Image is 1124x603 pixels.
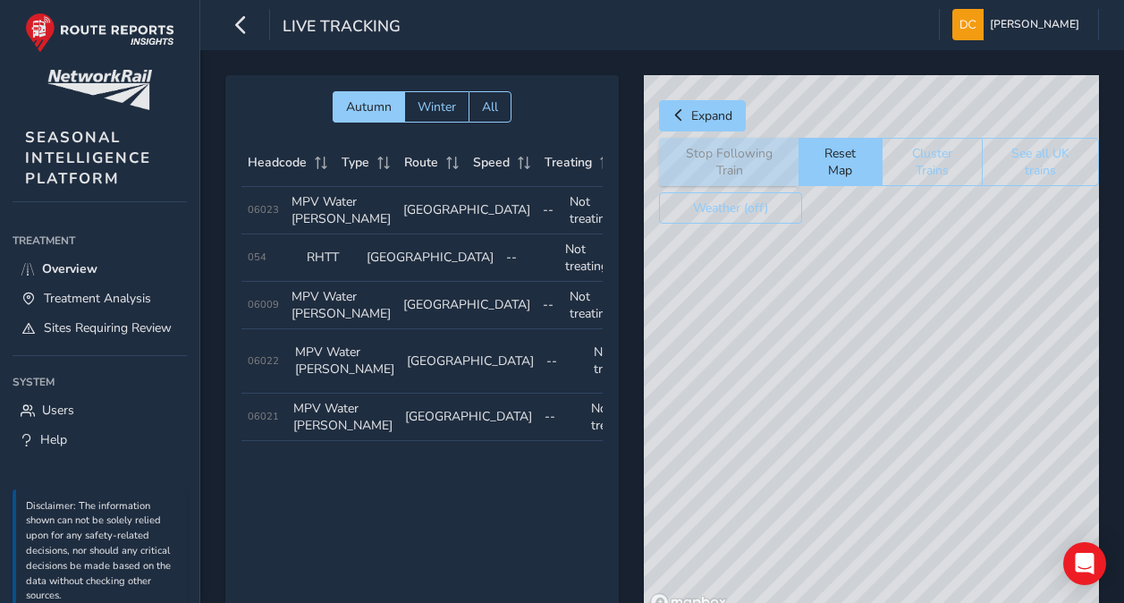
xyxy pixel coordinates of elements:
[469,91,511,123] button: All
[346,98,392,115] span: Autumn
[44,290,151,307] span: Treatment Analysis
[248,154,307,171] span: Headcode
[404,154,438,171] span: Route
[44,319,172,336] span: Sites Requiring Review
[13,313,187,343] a: Sites Requiring Review
[300,234,360,282] td: RHTT
[47,70,152,110] img: customer logo
[537,282,563,329] td: --
[13,284,187,313] a: Treatment Analysis
[563,187,619,234] td: Not treating
[882,138,982,186] button: Cluster Trains
[13,369,187,395] div: System
[13,227,187,254] div: Treatment
[397,187,537,234] td: [GEOGRAPHIC_DATA]
[587,329,643,394] td: Not treating
[333,91,404,123] button: Autumn
[248,251,266,264] span: 054
[473,154,510,171] span: Speed
[25,127,151,189] span: SEASONAL INTELLIGENCE PLATFORM
[287,394,399,441] td: MPV Water [PERSON_NAME]
[418,98,456,115] span: Winter
[13,395,187,425] a: Users
[248,354,279,368] span: 06022
[360,234,500,282] td: [GEOGRAPHIC_DATA]
[248,298,279,311] span: 06009
[952,9,984,40] img: diamond-layout
[659,192,802,224] button: Weather (off)
[42,260,97,277] span: Overview
[691,107,732,124] span: Expand
[982,138,1099,186] button: See all UK trains
[563,282,619,329] td: Not treating
[401,329,540,394] td: [GEOGRAPHIC_DATA]
[13,425,187,454] a: Help
[285,282,397,329] td: MPV Water [PERSON_NAME]
[25,13,174,53] img: rr logo
[13,254,187,284] a: Overview
[397,282,537,329] td: [GEOGRAPHIC_DATA]
[42,402,74,419] span: Users
[342,154,369,171] span: Type
[537,187,563,234] td: --
[659,100,746,132] button: Expand
[285,187,397,234] td: MPV Water [PERSON_NAME]
[559,234,619,282] td: Not treating
[399,394,538,441] td: [GEOGRAPHIC_DATA]
[500,234,560,282] td: --
[248,410,279,423] span: 06021
[40,431,67,448] span: Help
[404,91,469,123] button: Winter
[540,329,587,394] td: --
[1063,542,1106,585] div: Open Intercom Messenger
[952,9,1086,40] button: [PERSON_NAME]
[289,329,401,394] td: MPV Water [PERSON_NAME]
[545,154,592,171] span: Treating
[248,203,279,217] span: 06023
[799,138,882,186] button: Reset Map
[482,98,498,115] span: All
[538,394,585,441] td: --
[990,9,1079,40] span: [PERSON_NAME]
[585,394,640,441] td: Not treating
[283,15,401,40] span: Live Tracking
